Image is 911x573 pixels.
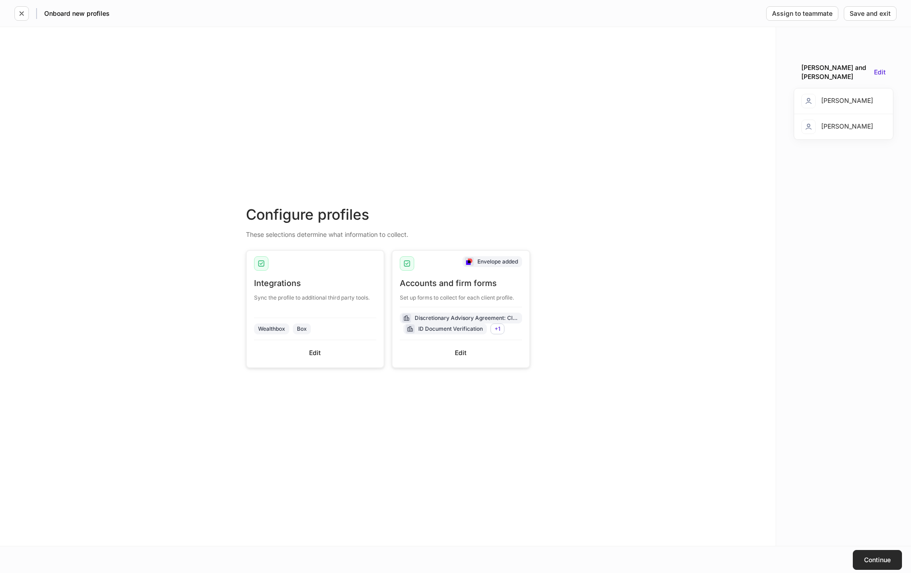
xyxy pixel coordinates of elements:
[415,314,518,322] div: Discretionary Advisory Agreement: Client Wrap Fee
[309,350,321,356] div: Edit
[850,10,891,17] div: Save and exit
[254,278,376,289] div: Integrations
[254,346,376,360] button: Edit
[258,324,285,333] div: Wealthbox
[418,324,483,333] div: ID Document Verification
[864,557,891,563] div: Continue
[400,278,522,289] div: Accounts and firm forms
[400,289,522,301] div: Set up forms to collect for each client profile.
[246,205,530,225] div: Configure profiles
[766,6,838,21] button: Assign to teammate
[853,550,902,570] button: Continue
[772,10,832,17] div: Assign to teammate
[801,94,873,108] div: [PERSON_NAME]
[801,120,873,134] div: [PERSON_NAME]
[477,257,518,266] div: Envelope added
[297,324,307,333] div: Box
[844,6,897,21] button: Save and exit
[455,350,467,356] div: Edit
[254,289,376,301] div: Sync the profile to additional third party tools.
[874,69,886,75] button: Edit
[44,9,110,18] h5: Onboard new profiles
[495,325,500,332] span: + 1
[246,225,530,239] div: These selections determine what information to collect.
[801,63,870,81] div: [PERSON_NAME] and [PERSON_NAME]
[400,346,522,360] button: Edit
